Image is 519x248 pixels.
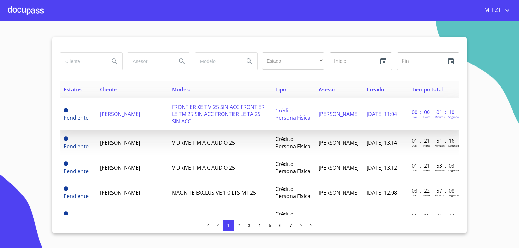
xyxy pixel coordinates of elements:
[64,211,68,216] span: Pendiente
[64,114,89,121] span: Pendiente
[244,220,254,231] button: 3
[172,214,189,221] span: KIA RIO
[275,107,310,121] span: Crédito Persona Física
[435,115,445,119] p: Minutos
[412,169,417,172] p: Dias
[412,212,455,219] p: 05 : 18 : 01 : 42
[275,185,310,200] span: Crédito Persona Física
[412,109,455,116] p: 00 : 00 : 01 : 10
[448,115,460,119] p: Segundos
[242,53,257,69] button: Search
[412,115,417,119] p: Dias
[319,139,359,146] span: [PERSON_NAME]
[64,193,89,200] span: Pendiente
[100,111,140,118] span: [PERSON_NAME]
[423,144,430,147] p: Horas
[367,189,397,196] span: [DATE] 12:08
[412,137,455,144] p: 01 : 21 : 51 : 16
[60,53,104,70] input: search
[100,139,140,146] span: [PERSON_NAME]
[448,144,460,147] p: Segundos
[435,144,445,147] p: Minutos
[423,169,430,172] p: Horas
[64,161,68,166] span: Pendiente
[423,115,430,119] p: Horas
[423,194,430,197] p: Horas
[234,220,244,231] button: 2
[412,144,417,147] p: Dias
[319,164,359,171] span: [PERSON_NAME]
[319,189,359,196] span: [PERSON_NAME]
[412,86,443,93] span: Tiempo total
[479,5,511,16] button: account of current user
[285,220,296,231] button: 7
[100,86,117,93] span: Cliente
[223,220,234,231] button: 1
[279,223,281,228] span: 6
[435,194,445,197] p: Minutos
[448,169,460,172] p: Segundos
[254,220,265,231] button: 4
[248,223,250,228] span: 3
[258,223,260,228] span: 4
[367,139,397,146] span: [DATE] 13:14
[448,194,460,197] p: Segundos
[107,53,122,69] button: Search
[412,187,455,194] p: 03 : 22 : 57 : 08
[64,168,89,175] span: Pendiente
[64,108,68,112] span: Pendiente
[100,189,140,196] span: [PERSON_NAME]
[412,194,417,197] p: Dias
[227,223,229,228] span: 1
[412,162,455,169] p: 01 : 21 : 53 : 03
[172,189,256,196] span: MAGNITE EXCLUSIVE 1 0 LTS MT 25
[262,52,324,70] div: ​
[367,214,397,221] span: [DATE] 17:03
[172,164,235,171] span: V DRIVE T M A C AUDIO 25
[127,53,172,70] input: search
[367,164,397,171] span: [DATE] 13:12
[100,214,140,221] span: [PERSON_NAME]
[275,220,285,231] button: 6
[435,169,445,172] p: Minutos
[319,111,359,118] span: [PERSON_NAME]
[367,111,397,118] span: [DATE] 11:04
[100,164,140,171] span: [PERSON_NAME]
[319,214,359,221] span: [PERSON_NAME]
[172,103,265,125] span: FRONTIER XE TM 25 SIN ACC FRONTIER LE TM 25 SIN ACC FRONTIER LE TA 25 SIN ACC
[64,86,82,93] span: Estatus
[319,86,336,93] span: Asesor
[195,53,239,70] input: search
[172,86,191,93] span: Modelo
[289,223,292,228] span: 7
[64,136,68,141] span: Pendiente
[174,53,190,69] button: Search
[237,223,240,228] span: 2
[64,143,89,150] span: Pendiente
[275,210,310,225] span: Crédito Persona Física
[172,139,235,146] span: V DRIVE T M A C AUDIO 25
[367,86,384,93] span: Creado
[275,136,310,150] span: Crédito Persona Física
[275,86,286,93] span: Tipo
[265,220,275,231] button: 5
[64,186,68,191] span: Pendiente
[275,160,310,175] span: Crédito Persona Física
[479,5,503,16] span: MITZI
[269,223,271,228] span: 5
